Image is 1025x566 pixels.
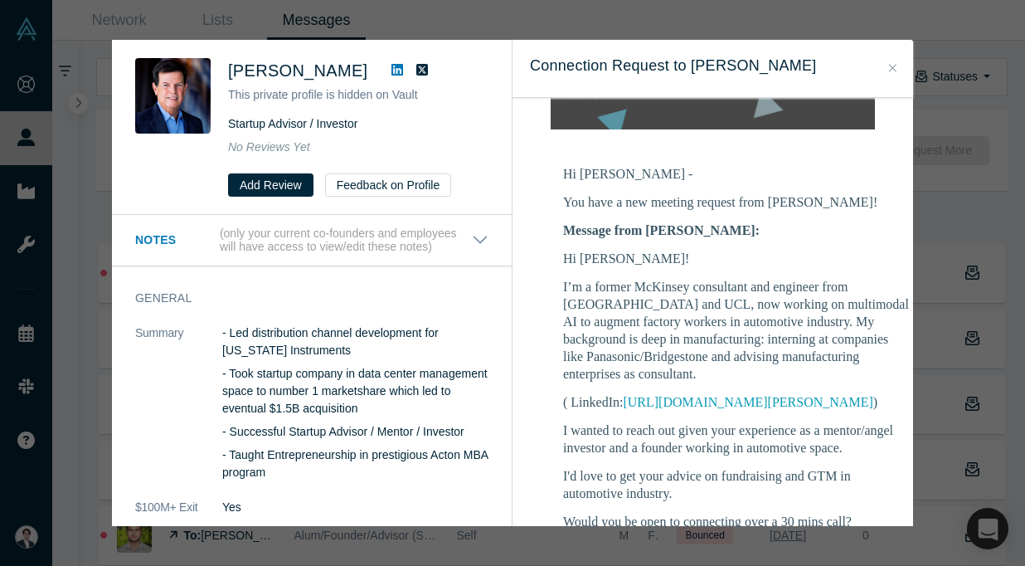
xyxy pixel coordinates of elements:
p: I’m a former McKinsey consultant and engineer from [GEOGRAPHIC_DATA] and UCL, now working on mult... [563,278,911,383]
h3: General [135,290,465,307]
p: - Took startup company in data center management space to number 1 marketshare which led to event... [222,365,488,417]
p: You have a new meeting request from [PERSON_NAME]! [563,193,911,211]
p: I wanted to reach out given your experience as a mentor/angel investor and a founder working in a... [563,422,911,456]
button: Close [884,59,901,78]
p: This private profile is hidden on Vault [228,86,488,104]
button: Add Review [228,173,313,197]
button: Feedback on Profile [325,173,452,197]
p: Hi [PERSON_NAME] - [563,165,911,183]
p: - Led distribution channel development for [US_STATE] Instruments [222,324,488,359]
p: Hi [PERSON_NAME]! [563,250,911,267]
span: [PERSON_NAME] [228,61,367,80]
p: - Successful Startup Advisor / Mentor / Investor [222,423,488,441]
img: Dave Perry's Profile Image [135,58,211,134]
span: No Reviews Yet [228,140,310,154]
dd: Yes [222,499,488,516]
p: - Taught Entrepreneurship in prestigious Acton MBA program [222,446,488,481]
p: (only your current co-founders and employees will have access to view/edit these notes) [220,227,472,255]
span: Startup Advisor / Investor [228,117,357,130]
button: Notes (only your current co-founders and employees will have access to view/edit these notes) [135,227,488,255]
p: I'd love to get your advice on fundraising and GTM in automotive industry. [563,467,911,502]
h3: Connection Request to [PERSON_NAME] [530,55,896,77]
a: [URL][DOMAIN_NAME][PERSON_NAME] [623,395,872,409]
dt: $100M+ Exit [135,499,222,534]
p: Would you be open to connecting over a 30 mins call? [563,513,911,530]
b: Message from [PERSON_NAME]: [563,223,760,237]
p: ( LinkedIn: ) [563,393,911,411]
h3: Notes [135,232,216,249]
dt: Summary [135,324,222,499]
